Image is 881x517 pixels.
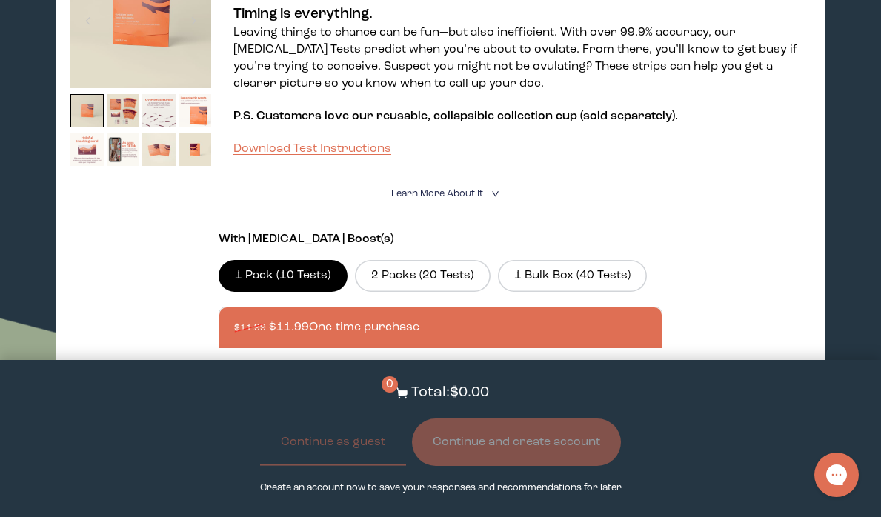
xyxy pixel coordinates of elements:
[142,133,176,167] img: thumbnail image
[179,133,212,167] img: thumbnail image
[219,260,348,291] label: 1 Pack (10 Tests)
[107,133,140,167] img: thumbnail image
[233,110,675,122] span: P.S. Customers love our reusable, collapsible collection cup (sold separately)
[142,94,176,127] img: thumbnail image
[382,376,398,393] span: 0
[107,94,140,127] img: thumbnail image
[411,382,489,404] p: Total: $0.00
[498,260,648,291] label: 1 Bulk Box (40 Tests)
[70,94,104,127] img: thumbnail image
[391,189,483,199] span: Learn More About it
[233,143,391,155] a: Download Test Instructions
[391,187,491,201] summary: Learn More About it <
[355,260,491,291] label: 2 Packs (20 Tests)
[412,418,621,466] button: Continue and create account
[675,110,678,122] span: .
[260,418,406,466] button: Continue as guest
[179,94,212,127] img: thumbnail image
[807,447,866,502] iframe: Gorgias live chat messenger
[233,24,810,93] p: Leaving things to chance can be fun—but also inefficient. With over 99.9% accuracy, our [MEDICAL_...
[487,190,501,198] i: <
[70,133,104,167] img: thumbnail image
[233,7,373,21] strong: Timing is everything.
[260,481,622,495] p: Create an account now to save your responses and recommendations for later
[219,231,662,248] p: With [MEDICAL_DATA] Boost(s)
